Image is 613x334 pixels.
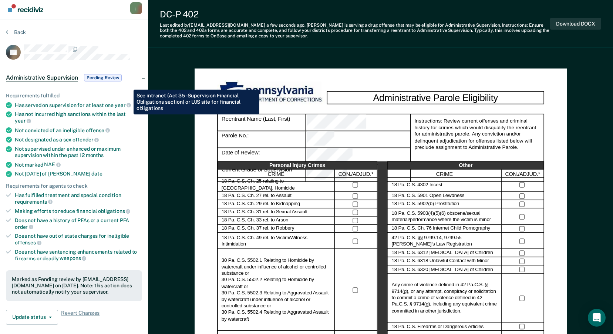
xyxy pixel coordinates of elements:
[15,199,53,205] span: requirements
[44,161,60,167] span: NAE
[84,74,122,81] span: Pending Review
[335,170,377,178] div: CON./ADJUD.*
[160,9,550,20] div: DC-P 402
[8,4,43,12] img: Recidiviz
[6,74,78,81] span: Administrative Supervision
[15,240,41,246] span: offenses
[391,193,464,200] label: 18 Pa. C.S. 5901 Open Lewdness
[217,114,306,131] div: Reentrant Name (Last, First)
[15,233,142,246] div: Does not have out of state charges for ineligible
[86,127,110,133] span: offense
[15,249,142,261] div: Does not have sentencing enhancements related to firearms or deadly
[391,210,497,223] label: 18 Pa. C.S. 5903(4)(5)(6) obscene/sexual material/performance where the victim is minor
[222,217,288,224] label: 18 Pa. C.S. Ch. 33 rel. to Arson
[222,234,331,247] label: 18 Pa. C.S. Ch. 49 rel. to Victim/Witness Intimidation
[217,131,306,148] div: Parole No.:
[305,148,410,166] div: Date of Review:
[410,114,544,182] div: Instructions: Review current offenses and criminal history for crimes which would disqualify the ...
[391,226,490,232] label: 18 Pa. C.S. Ch. 76 Internet Child Pornography
[15,171,142,177] div: Not [DATE] of [PERSON_NAME]
[217,148,306,166] div: Date of Review:
[391,282,497,314] label: Any crime of violence defined in 42 Pa.C.S. § 9714(g), or any attempt, conspiracy or solicitation...
[12,276,136,295] div: Marked as Pending review by [EMAIL_ADDRESS][DOMAIN_NAME] on [DATE]. Note: this action does not au...
[391,182,442,188] label: 18 Pa. C.S. 4302 Incest
[15,136,142,143] div: Not designated as a sex
[130,2,142,14] button: Profile dropdown button
[391,250,493,257] label: 18 Pa. C.S. 6312 [MEDICAL_DATA] of Children
[15,192,142,205] div: Has fulfilled treatment and special condition
[15,102,142,108] div: Has served on supervision for at least one
[15,217,142,230] div: Does not have a history of PFAs or a current PFA order
[387,161,544,170] div: Other
[86,152,104,158] span: months
[391,201,459,208] label: 18 Pa. C.S. 5902(b) Prostitution
[73,137,99,143] span: offender
[222,178,331,191] label: 18 Pa. C.S. Ch. 25 relating to [GEOGRAPHIC_DATA]. Homicide
[391,234,497,247] label: 42 Pa. C.S. §§ 9799.14, 9799.55 [PERSON_NAME]’s Law Registration
[91,171,102,177] span: date
[217,170,335,178] div: CRIME
[15,161,142,168] div: Not marked
[60,255,86,261] span: weapons
[130,2,142,14] div: j
[6,183,142,189] div: Requirements for agents to check
[15,118,31,124] span: year
[160,23,550,39] div: Last edited by [EMAIL_ADDRESS][DOMAIN_NAME] . [PERSON_NAME] is serving a drug offense that may be...
[266,23,304,28] span: a few seconds ago
[327,91,544,104] div: Administrative Parole Eligibility
[15,146,142,158] div: Not supervised under enhanced or maximum supervision within the past 12
[305,114,410,131] div: Reentrant Name (Last, First)
[217,80,327,107] img: PDOC Logo
[217,161,377,170] div: Personal Injury Crimes
[550,18,601,30] button: Download DOCX
[115,102,131,108] span: year
[391,323,483,330] label: 18 Pa. C.S. Firearms or Dangerous Articles
[15,208,142,214] div: Making efforts to reduce financial
[98,208,130,214] span: obligations
[391,258,489,265] label: 18 Pa. C.S. 6318 Unlawful Contact with Minor
[387,170,501,178] div: CRIME
[6,29,26,36] button: Back
[6,93,142,99] div: Requirements fulfilled
[391,266,493,273] label: 18 Pa. C.S. 6320 [MEDICAL_DATA] of Children
[222,257,331,323] label: 30 Pa. C.S. 5502.1 Relating to Homicide by watercraft under influence of alcohol or controlled su...
[61,310,100,325] span: Revert Changes
[222,193,292,200] label: 18 Pa. C.S. Ch. 27 rel. to Assault
[222,226,294,232] label: 18 Pa. C.S. Ch. 37 rel. to Robbery
[15,111,142,124] div: Has not incurred high sanctions within the last
[222,201,300,208] label: 18 Pa. C.S. Ch. 29 rel. to Kidnapping
[305,131,410,148] div: Parole No.:
[502,170,544,178] div: CON./ADJUD.*
[222,209,307,216] label: 18 Pa. C.S. Ch. 31 rel. to Sexual Assault
[15,127,142,134] div: Not convicted of an ineligible
[588,309,606,327] div: Open Intercom Messenger
[6,310,58,325] button: Update status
